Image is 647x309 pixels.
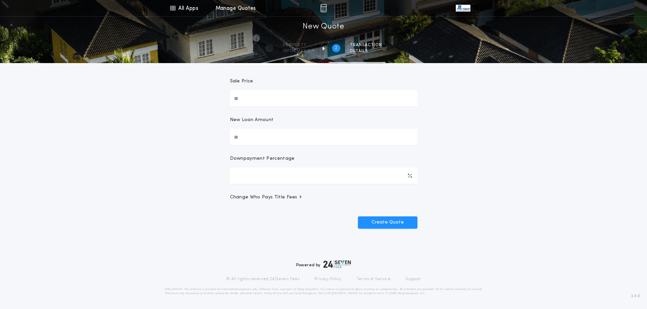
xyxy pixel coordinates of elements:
a: Terms of Service [357,276,391,282]
img: vs-icon [456,5,470,12]
span: Transaction [350,42,382,48]
input: Sale Price [230,90,417,107]
button: Create Quote [358,216,417,229]
a: Support [406,276,421,282]
img: img [320,4,327,12]
span: Property [283,42,314,48]
p: Downpayment Percentage [230,155,295,162]
a: Privacy Policy [314,276,342,282]
p: DISCLAIMER: This estimate is provided for informational purposes only. 24|Seven Fees, a product o... [165,287,483,295]
input: New Loan Amount [230,129,417,145]
button: Change Who Pays Title Fees [230,194,417,201]
span: 3.8.0 [631,293,640,299]
a: [URL][DOMAIN_NAME] [324,292,358,295]
img: logo [323,260,351,268]
p: © All rights reserved. 24|Seven Fees [226,276,300,282]
input: Downpayment Percentage [230,168,417,184]
p: Sale Price [230,78,253,85]
span: details [350,49,382,54]
p: New Loan Amount [230,117,274,123]
div: Powered by [296,260,351,268]
span: Change Who Pays Title Fees [230,194,303,201]
h2: 2 [335,45,337,51]
h1: New Quote [303,21,344,32]
span: information [283,49,314,54]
